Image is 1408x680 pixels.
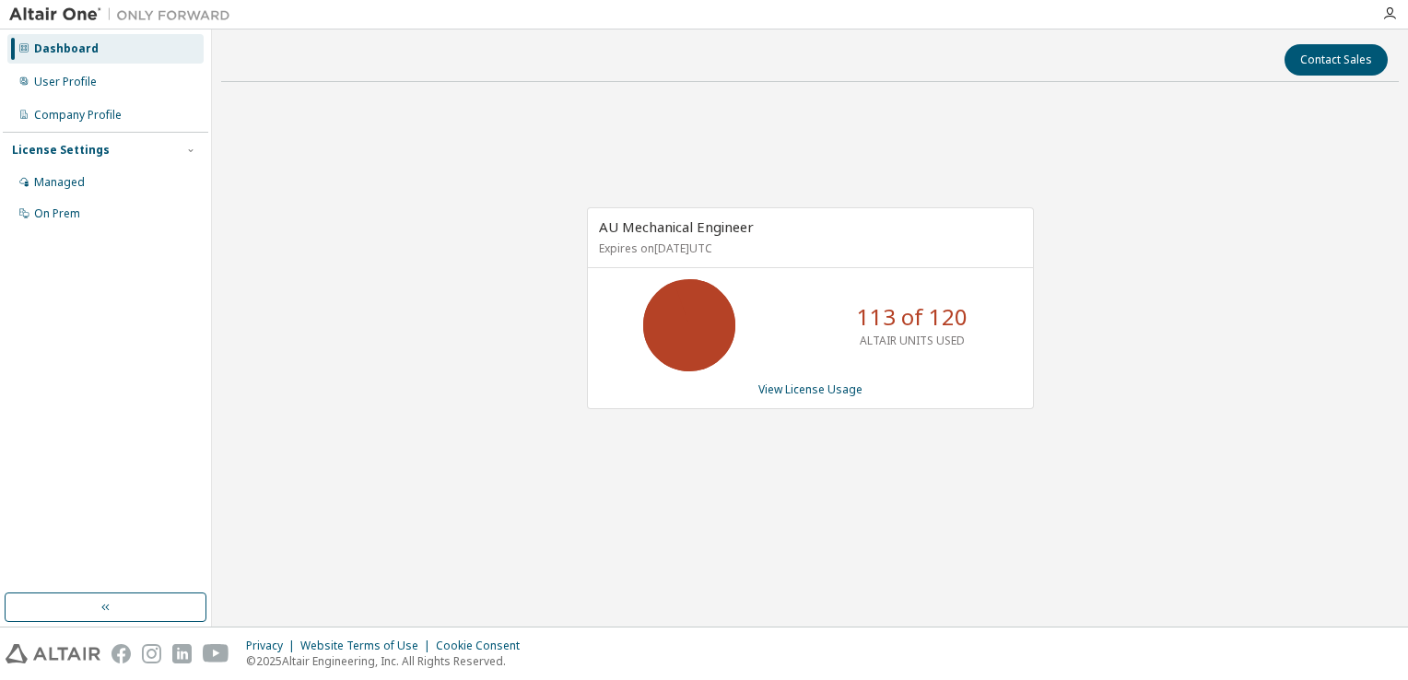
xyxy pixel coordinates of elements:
img: altair_logo.svg [6,644,100,663]
p: © 2025 Altair Engineering, Inc. All Rights Reserved. [246,653,531,669]
div: User Profile [34,75,97,89]
div: Cookie Consent [436,639,531,653]
a: View License Usage [758,381,862,397]
button: Contact Sales [1285,44,1388,76]
div: Privacy [246,639,300,653]
div: License Settings [12,143,110,158]
img: facebook.svg [111,644,131,663]
div: Managed [34,175,85,190]
div: Company Profile [34,108,122,123]
img: linkedin.svg [172,644,192,663]
div: Website Terms of Use [300,639,436,653]
span: AU Mechanical Engineer [599,217,754,236]
p: 113 of 120 [857,301,968,333]
img: instagram.svg [142,644,161,663]
img: youtube.svg [203,644,229,663]
p: ALTAIR UNITS USED [860,333,965,348]
div: On Prem [34,206,80,221]
div: Dashboard [34,41,99,56]
p: Expires on [DATE] UTC [599,240,1017,256]
img: Altair One [9,6,240,24]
